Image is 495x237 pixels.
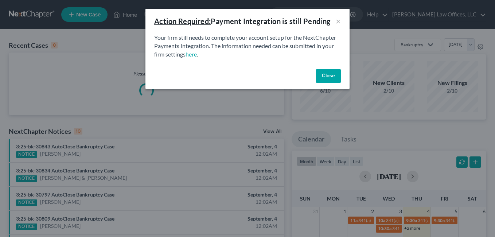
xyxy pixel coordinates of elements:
[316,69,341,83] button: Close
[154,17,211,26] u: Action Required:
[154,34,341,59] p: Your firm still needs to complete your account setup for the NextChapter Payments Integration. Th...
[186,51,197,58] a: here
[154,16,331,26] div: Payment Integration is still Pending
[336,17,341,26] button: ×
